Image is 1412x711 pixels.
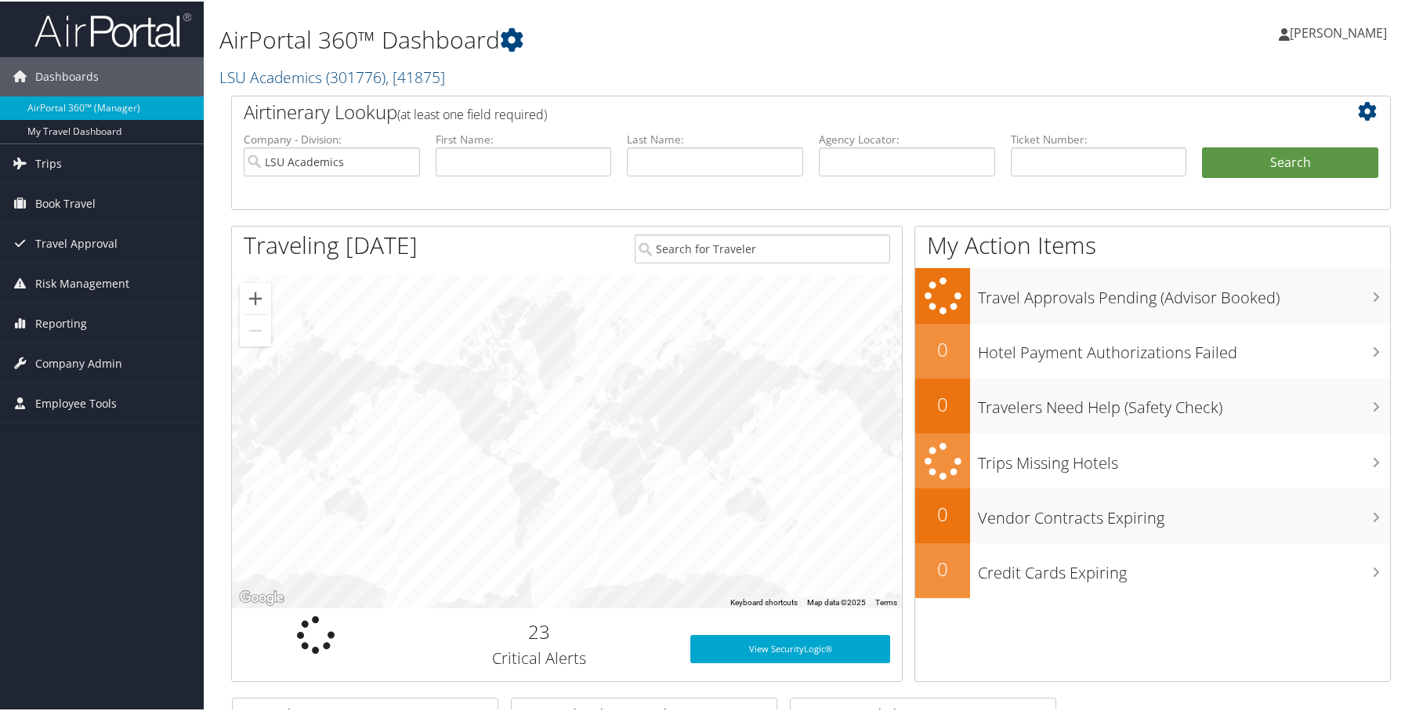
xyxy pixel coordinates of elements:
[35,56,99,95] span: Dashboards
[386,65,445,86] span: , [ 41875 ]
[397,104,547,122] span: (at least one field required)
[219,65,445,86] a: LSU Academics
[978,553,1390,582] h3: Credit Cards Expiring
[627,130,803,146] label: Last Name:
[35,303,87,342] span: Reporting
[35,383,117,422] span: Employee Tools
[978,498,1390,528] h3: Vendor Contracts Expiring
[915,554,970,581] h2: 0
[34,10,191,47] img: airportal-logo.png
[978,443,1390,473] h3: Trips Missing Hotels
[35,263,129,302] span: Risk Management
[1279,8,1403,55] a: [PERSON_NAME]
[236,586,288,607] a: Open this area in Google Maps (opens a new window)
[1202,146,1378,177] button: Search
[978,278,1390,307] h3: Travel Approvals Pending (Advisor Booked)
[915,267,1390,322] a: Travel Approvals Pending (Advisor Booked)
[915,322,1390,377] a: 0Hotel Payment Authorizations Failed
[240,314,271,345] button: Zoom out
[819,130,995,146] label: Agency Locator:
[915,499,970,526] h2: 0
[1290,23,1387,40] span: [PERSON_NAME]
[240,281,271,313] button: Zoom in
[244,97,1282,124] h2: Airtinerary Lookup
[219,22,1008,55] h1: AirPortal 360™ Dashboard
[915,390,970,416] h2: 0
[326,65,386,86] span: ( 301776 )
[236,586,288,607] img: Google
[875,597,897,605] a: Terms (opens in new tab)
[915,227,1390,260] h1: My Action Items
[35,223,118,262] span: Travel Approval
[244,227,418,260] h1: Traveling [DATE]
[690,633,890,662] a: View SecurityLogic®
[35,143,62,182] span: Trips
[915,335,970,361] h2: 0
[915,432,1390,488] a: Trips Missing Hotels
[807,597,866,605] span: Map data ©2025
[1011,130,1187,146] label: Ticket Number:
[915,542,1390,597] a: 0Credit Cards Expiring
[915,377,1390,432] a: 0Travelers Need Help (Safety Check)
[411,617,667,644] h2: 23
[730,596,798,607] button: Keyboard shortcuts
[436,130,612,146] label: First Name:
[635,233,890,262] input: Search for Traveler
[915,487,1390,542] a: 0Vendor Contracts Expiring
[411,646,667,668] h3: Critical Alerts
[35,343,122,382] span: Company Admin
[35,183,96,222] span: Book Travel
[978,332,1390,362] h3: Hotel Payment Authorizations Failed
[978,387,1390,417] h3: Travelers Need Help (Safety Check)
[244,130,420,146] label: Company - Division:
